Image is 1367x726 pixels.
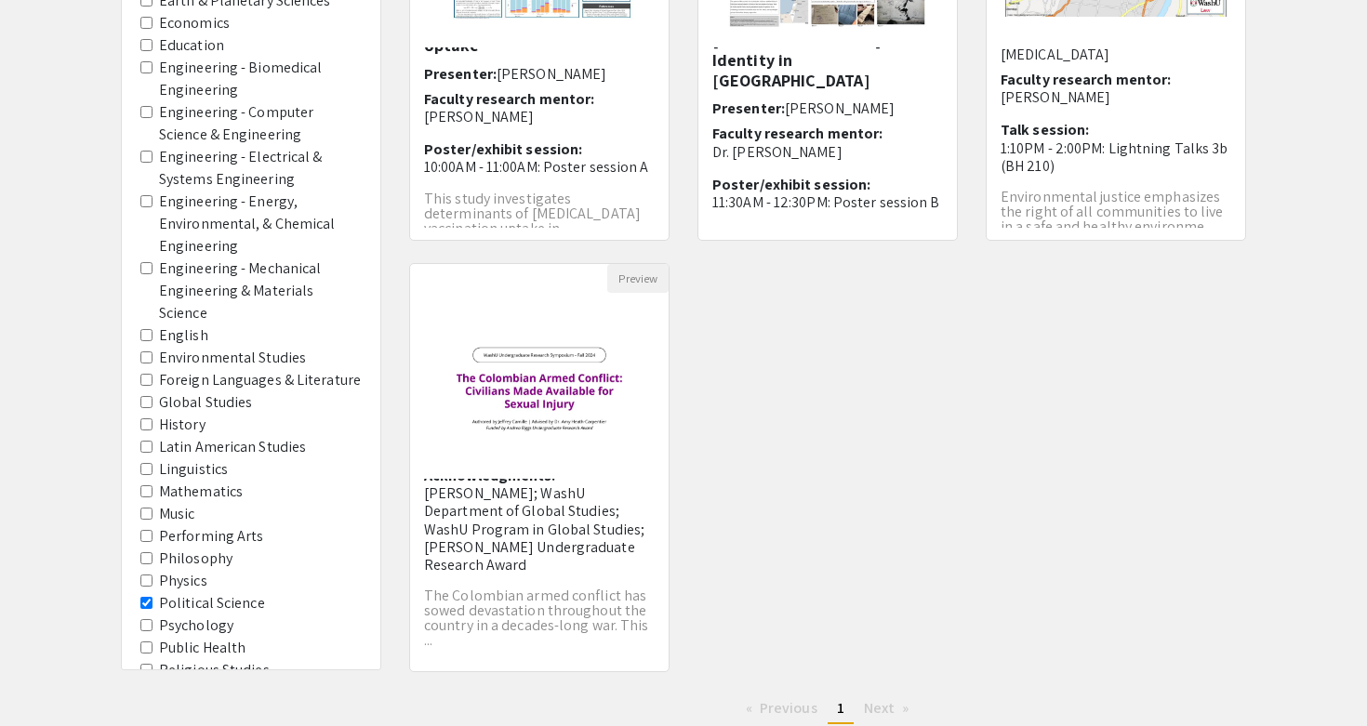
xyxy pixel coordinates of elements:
img: <p class="ql-align-justify">The Colombian Armed Conflict: Civilians Made Available for Sexual Inj... [410,305,669,467]
span: Faculty research mentor: [712,124,883,143]
p: [PERSON_NAME] [1001,88,1231,106]
label: Education [159,34,224,57]
span: Talk session: [1001,120,1089,139]
label: Economics [159,12,230,34]
label: Physics [159,570,207,592]
label: Linguistics [159,458,228,481]
label: Philosophy [159,548,232,570]
h6: Presenter: [712,99,943,117]
label: English [159,324,208,347]
span: This qualitative study examines the intergenerational resilie... [712,223,939,257]
p: This study investigates determinants of [MEDICAL_DATA] vaccination uptake in [GEOGRAPHIC_DATA], u... [424,191,655,251]
span: 1 [837,698,844,718]
span: [PERSON_NAME] [497,64,606,84]
h6: Presenter: [424,65,655,83]
label: Political Science [159,592,265,614]
label: Environmental Studies [159,347,306,369]
label: Engineering - Electrical & Systems Engineering [159,146,362,191]
label: Religious Studies [159,659,270,681]
p: 10:00AM - 11:00AM: Poster session A [424,158,655,176]
span: Poster/exhibit session: [424,139,582,159]
label: Engineering - Computer Science & Engineering [159,101,362,146]
label: Public Health [159,637,246,659]
p: The Colombian armed conflict has sowed devastation throughout the country in a decades-long war. ... [424,588,655,648]
span: Next [864,698,895,718]
label: Mathematics [159,481,243,503]
p: Dr. [PERSON_NAME] [712,143,943,161]
p: Environmental justice emphasizes the right of all communities to live in a safe and healthy envir... [1001,190,1231,234]
label: Engineering - Biomedical Engineering [159,57,362,101]
label: Global Studies [159,391,252,414]
p: 11:30AM - 12:30PM: Poster session B [712,193,943,211]
label: Engineering - Mechanical Engineering & Materials Science [159,257,362,324]
span: [PERSON_NAME] [785,99,895,118]
iframe: Chat [14,642,79,712]
span: Previous [760,698,817,718]
p: [PERSON_NAME] [424,108,655,125]
span: Faculty research mentor: [424,89,594,109]
label: Music [159,503,195,525]
label: Latin American Studies [159,436,306,458]
span: Poster/exhibit session: [712,175,870,194]
label: Foreign Languages & Literature [159,369,361,391]
ul: Pagination [409,694,1246,724]
label: Engineering - Energy, Environmental, & Chemical Engineering [159,191,362,257]
p: 1:10PM - 2:00PM: Lightning Talks 3b (BH 210) [1001,139,1231,175]
label: History [159,414,206,436]
label: Psychology [159,614,233,637]
label: Performing Arts [159,525,264,548]
div: Open Presentation <p class="ql-align-justify">The Colombian Armed Conflict: Civilians Made Availa... [409,263,670,672]
button: Preview [607,264,669,293]
h6: Presenter: [1001,28,1231,63]
span: Faculty research mentor: [1001,70,1171,89]
p: [PERSON_NAME]; WashU Department of Global Studies; WashU Program in Global Studies; [PERSON_NAME]... [424,484,655,574]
